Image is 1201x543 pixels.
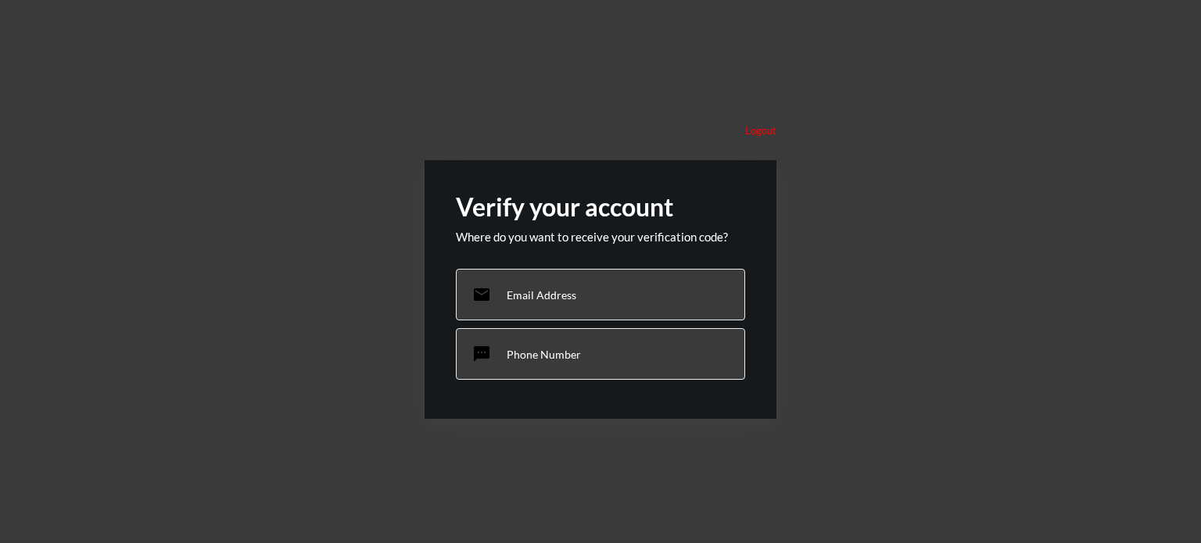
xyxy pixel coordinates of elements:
[507,348,581,361] p: Phone Number
[456,230,745,244] p: Where do you want to receive your verification code?
[472,345,491,363] mat-icon: sms
[456,191,745,222] h2: Verify your account
[745,124,776,137] p: Logout
[507,288,576,302] p: Email Address
[472,285,491,304] mat-icon: email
